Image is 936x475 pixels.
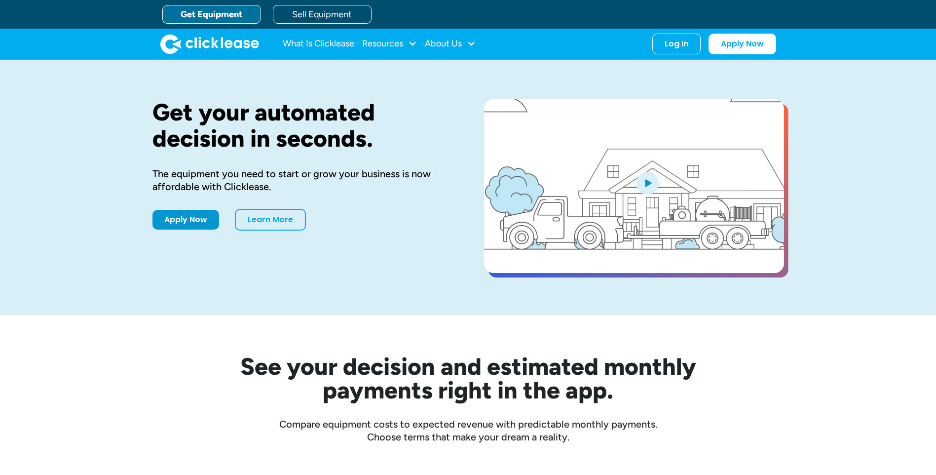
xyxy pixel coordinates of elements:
[634,169,661,197] img: Blue play button logo on a light blue circular background
[235,209,306,231] a: Learn More
[665,39,688,49] div: Log In
[283,34,354,54] a: What Is Clicklease
[192,355,745,402] h2: See your decision and estimated monthly payments right in the app.
[362,34,417,54] div: Resources
[162,5,261,24] a: Get Equipment
[160,34,259,54] a: home
[425,34,476,54] div: About Us
[152,210,219,230] a: Apply Now
[484,99,784,273] a: open lightbox
[709,34,776,54] a: Apply Now
[152,167,452,193] div: The equipment you need to start or grow your business is now affordable with Clicklease.
[152,99,452,152] h1: Get your automated decision in seconds.
[152,418,784,443] div: Compare equipment costs to expected revenue with predictable monthly payments. Choose terms that ...
[273,5,372,24] a: Sell Equipment
[160,34,259,54] img: Clicklease logo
